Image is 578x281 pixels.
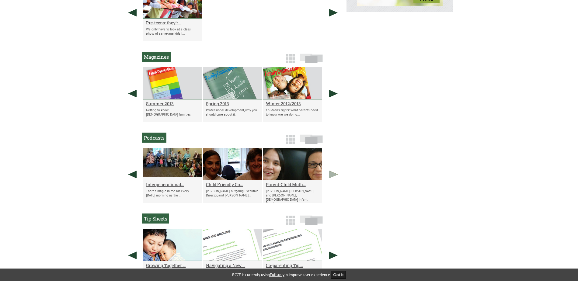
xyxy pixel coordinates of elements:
[298,218,325,228] a: Slide View
[270,272,284,277] a: Fullstory
[286,216,295,225] img: grid-icon.png
[142,52,171,62] h2: Magazines
[266,101,319,106] a: Winter 2012/2013
[206,262,259,268] a: Navigating a New ...
[146,20,199,26] a: Pre-teens: they’r...
[143,148,202,203] li: Intergenerational Parent-Child Mother Goose Program
[300,215,323,225] img: slide-icon.png
[298,57,325,66] a: Slide View
[142,133,166,143] h2: Podcasts
[284,218,297,228] a: Grid View
[146,182,199,187] a: Intergenerational...
[266,108,319,116] p: Children’s rights: What parents need to know Are we doing...
[143,67,202,122] li: Summer 2013
[263,148,322,203] li: Parent-Child Mother Goose in the Aboriginal Community
[286,54,295,63] img: grid-icon.png
[266,262,319,268] a: Co-parenting Tip ...
[286,135,295,144] img: grid-icon.png
[146,262,199,268] a: Growing Together ...
[206,189,259,197] p: [PERSON_NAME], outgoing Executive Director, and [PERSON_NAME]...
[266,189,319,206] p: [PERSON_NAME] [PERSON_NAME] and [PERSON_NAME], [DEMOGRAPHIC_DATA] Infant Developmen...
[298,137,325,147] a: Slide View
[266,182,319,187] a: Parent-Child Moth...
[206,101,259,106] a: Spring 2013
[263,67,322,122] li: Winter 2012/2013
[203,148,262,203] li: Child Friendly Communities
[284,57,297,66] a: Grid View
[203,67,262,122] li: Spring 2013
[146,108,199,116] p: Getting to know [DEMOGRAPHIC_DATA] families
[284,137,297,147] a: Grid View
[206,108,259,116] p: Professional development, why you should care about it.
[331,271,346,279] button: Got it
[146,101,199,106] a: Summer 2013
[142,213,169,224] h2: Tip Sheets
[206,182,259,187] a: Child Friendly Co...
[146,27,199,36] p: We only have to look at a class photo of same-age kids i...
[300,54,323,63] img: slide-icon.png
[300,134,323,144] img: slide-icon.png
[146,189,199,197] p: There’s magic in the air every [DATE] morning as the ...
